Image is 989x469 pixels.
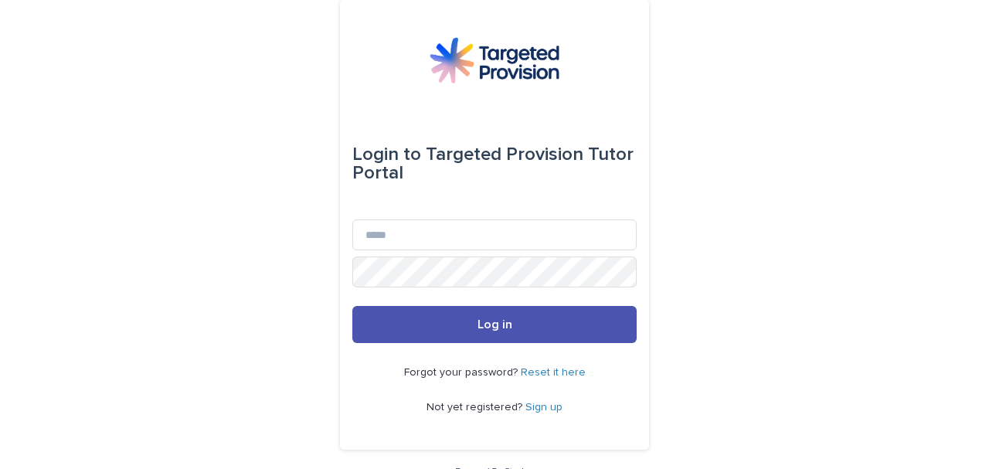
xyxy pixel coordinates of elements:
img: M5nRWzHhSzIhMunXDL62 [430,37,559,83]
span: Log in [478,318,512,331]
div: Targeted Provision Tutor Portal [352,133,637,195]
span: Login to [352,145,421,164]
a: Reset it here [521,367,586,378]
span: Not yet registered? [427,402,525,413]
span: Forgot your password? [404,367,521,378]
a: Sign up [525,402,562,413]
button: Log in [352,306,637,343]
